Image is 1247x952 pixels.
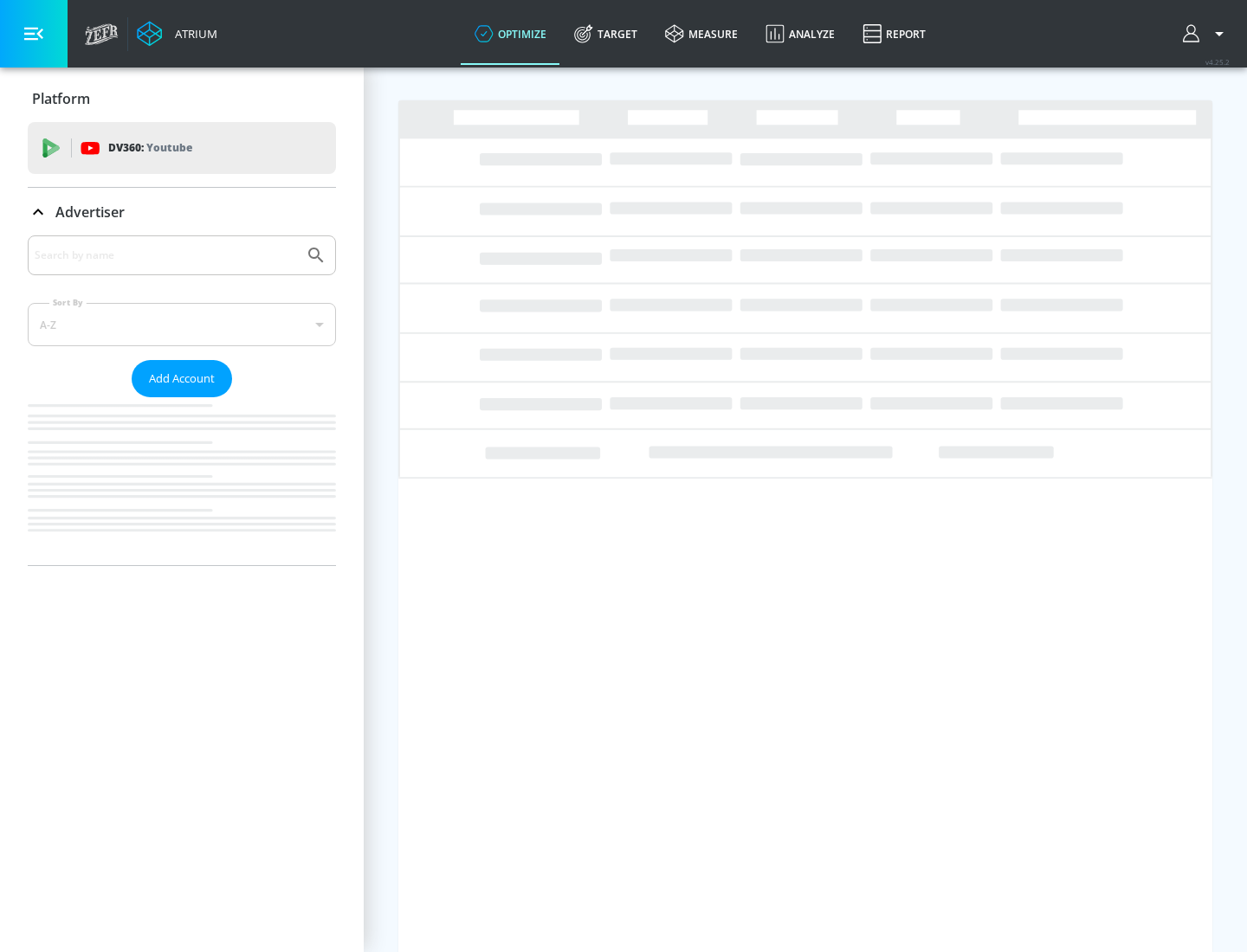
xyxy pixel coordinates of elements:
div: Advertiser [28,235,336,565]
div: Platform [28,74,336,123]
p: Platform [32,89,90,108]
a: Atrium [137,21,217,47]
span: Add Account [149,369,215,389]
div: DV360: Youtube [28,122,336,174]
input: Search by name [35,244,297,267]
span: v 4.25.2 [1205,57,1230,67]
nav: list of Advertiser [28,397,336,565]
a: optimize [461,3,560,65]
p: Advertiser [55,203,125,222]
a: Report [849,3,940,65]
div: A-Z [28,303,336,346]
button: Add Account [132,360,232,397]
div: Advertiser [28,188,336,236]
div: Atrium [168,26,217,42]
p: Youtube [146,138,192,157]
a: Analyze [752,3,849,65]
label: Sort By [49,297,87,308]
p: DV360: [108,138,192,158]
a: measure [651,3,752,65]
a: Target [560,3,651,65]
